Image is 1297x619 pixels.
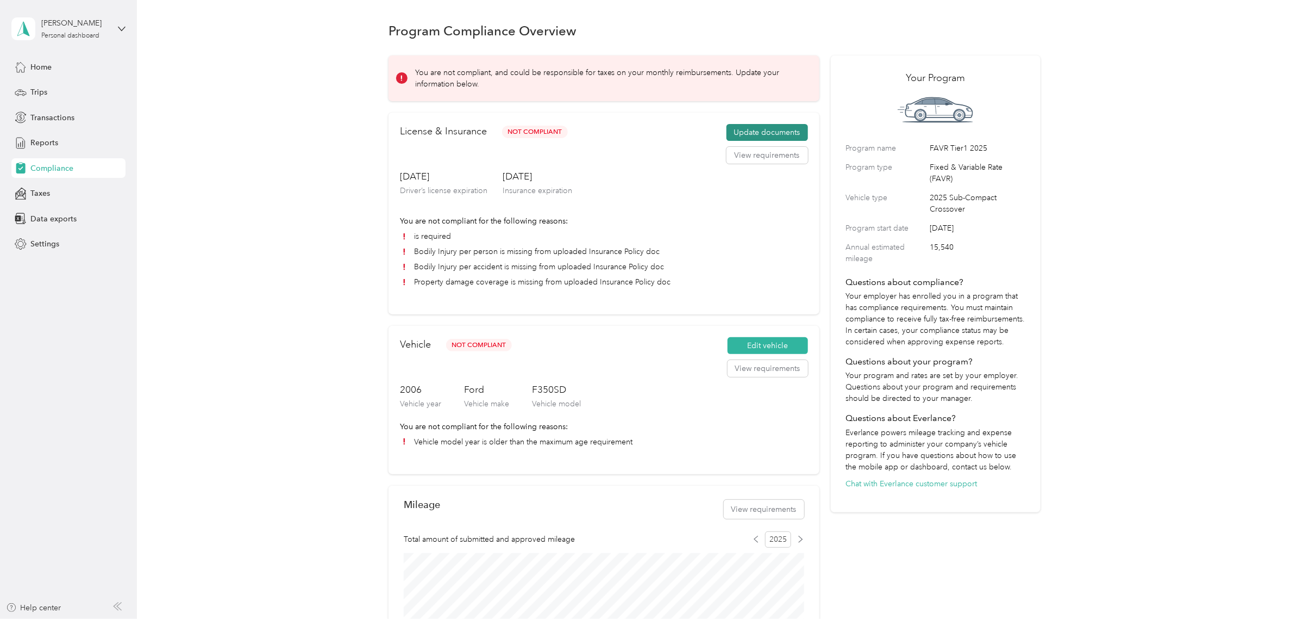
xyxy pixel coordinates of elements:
h2: Mileage [404,499,440,510]
button: View requirements [728,360,808,377]
h2: License & Insurance [400,124,487,139]
span: FAVR Tier1 2025 [930,143,1025,154]
p: You are not compliant for the following reasons: [400,421,808,432]
p: Your employer has enrolled you in a program that has compliance requirements. You must maintain c... [846,290,1025,348]
h4: Questions about Everlance? [846,412,1025,425]
h4: Questions about compliance? [846,276,1025,289]
span: Compliance [30,163,73,174]
h3: [DATE] [400,170,487,183]
li: Property damage coverage is missing from uploaded Insurance Policy doc [400,276,808,288]
p: Insurance expiration [503,185,572,196]
span: 2025 Sub-Compact Crossover [930,192,1025,215]
span: Total amount of submitted and approved mileage [404,534,575,545]
div: Personal dashboard [41,33,99,39]
span: Reports [30,137,58,148]
h2: Your Program [846,71,1025,85]
li: is required [400,231,808,242]
span: [DATE] [930,222,1025,234]
span: Not Compliant [446,339,512,351]
h3: 2006 [400,383,441,397]
label: Program type [846,162,926,184]
div: [PERSON_NAME] [41,17,109,29]
label: Program name [846,143,926,154]
span: Home [30,61,52,73]
button: View requirements [726,147,808,164]
span: Taxes [30,188,50,199]
h3: Ford [464,383,509,397]
h1: Program Compliance Overview [389,25,577,36]
button: Help center [6,602,61,614]
h3: [DATE] [503,170,572,183]
p: Vehicle model [532,398,581,410]
button: View requirements [724,500,804,519]
h4: Questions about your program? [846,355,1025,368]
label: Annual estimated mileage [846,242,926,264]
p: Vehicle year [400,398,441,410]
p: Everlance powers mileage tracking and expense reporting to administer your company’s vehicle prog... [846,427,1025,473]
label: Program start date [846,222,926,234]
li: Bodily Injury per person is missing from uploaded Insurance Policy doc [400,246,808,257]
h3: F350SD [532,383,581,397]
li: Bodily Injury per accident is missing from uploaded Insurance Policy doc [400,261,808,273]
p: You are not compliant, and could be responsible for taxes on your monthly reimbursements. Update ... [415,67,804,90]
span: Fixed & Variable Rate (FAVR) [930,162,1025,184]
p: Vehicle make [464,398,509,410]
label: Vehicle type [846,192,926,215]
li: Vehicle model year is older than the maximum age requirement [400,436,808,448]
iframe: Everlance-gr Chat Button Frame [1236,558,1297,619]
button: Chat with Everlance customer support [846,478,978,490]
p: Driver’s license expiration [400,185,487,196]
p: You are not compliant for the following reasons: [400,215,808,227]
button: Update documents [726,124,808,141]
button: Edit vehicle [728,337,808,355]
span: 15,540 [930,242,1025,264]
span: Transactions [30,112,74,123]
span: 2025 [765,531,791,548]
span: Settings [30,238,59,250]
span: Trips [30,86,47,98]
span: Not Compliant [502,126,568,138]
p: Your program and rates are set by your employer. Questions about your program and requirements sh... [846,370,1025,404]
h2: Vehicle [400,337,431,352]
span: Data exports [30,213,77,225]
